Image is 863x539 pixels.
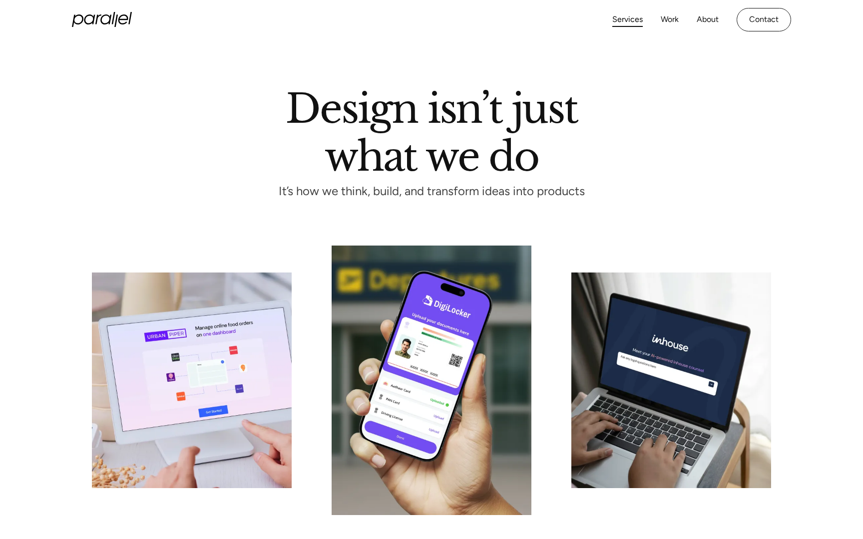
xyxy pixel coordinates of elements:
[72,12,132,27] a: home
[571,272,771,488] img: card-image
[92,272,292,488] img: card-image
[737,8,791,31] a: Contact
[697,12,719,27] a: About
[661,12,679,27] a: Work
[286,89,577,171] h1: Design isn’t just what we do
[260,187,603,196] p: It’s how we think, build, and transform ideas into products
[612,12,643,27] a: Services
[332,246,531,515] img: Robin Dhanwani's Image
